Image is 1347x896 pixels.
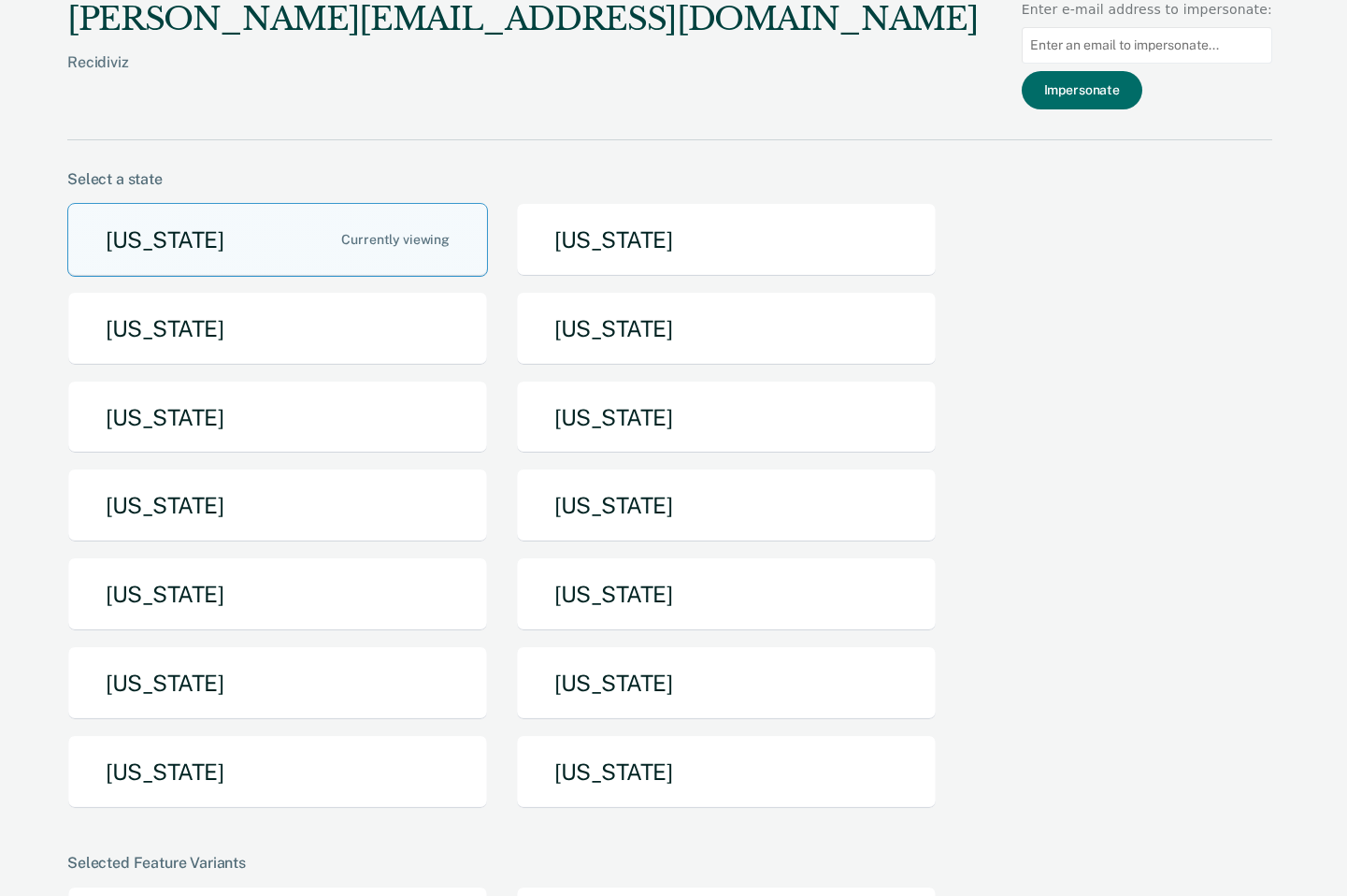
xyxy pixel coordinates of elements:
[1022,71,1142,109] button: Impersonate
[67,53,978,101] div: Recidiviz
[67,646,488,720] button: [US_STATE]
[516,557,937,631] button: [US_STATE]
[67,170,1272,188] div: Select a state
[1022,27,1272,64] input: Enter an email to impersonate...
[67,735,488,809] button: [US_STATE]
[516,292,937,366] button: [US_STATE]
[67,854,1272,872] div: Selected Feature Variants
[516,203,937,277] button: [US_STATE]
[67,203,488,277] button: [US_STATE]
[516,735,937,809] button: [US_STATE]
[67,557,488,631] button: [US_STATE]
[516,646,937,720] button: [US_STATE]
[67,469,488,542] button: [US_STATE]
[67,381,488,455] button: [US_STATE]
[516,381,937,455] button: [US_STATE]
[516,469,937,542] button: [US_STATE]
[67,292,488,366] button: [US_STATE]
